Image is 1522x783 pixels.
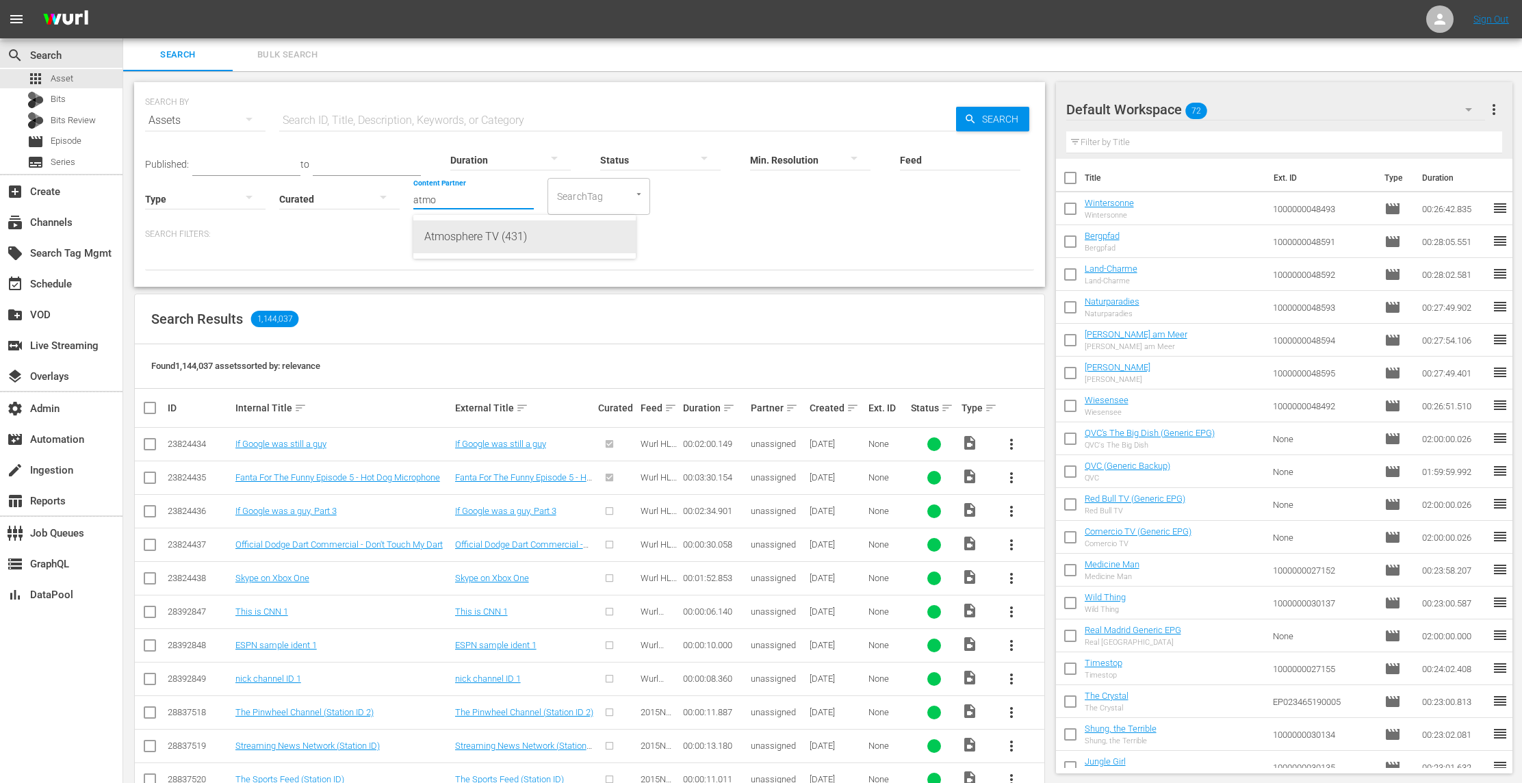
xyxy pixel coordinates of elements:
span: Asset [51,72,73,86]
span: reorder [1492,561,1508,578]
td: 02:00:00.000 [1417,619,1492,652]
span: Bulk Search [241,47,334,63]
span: Video [962,435,978,451]
a: nick channel ID 1 [455,673,521,684]
div: QVC [1085,474,1170,483]
td: 02:00:00.026 [1417,488,1492,521]
td: 00:27:54.106 [1417,324,1492,357]
div: Atmosphere TV (431) [424,220,625,253]
span: sort [294,402,307,414]
td: 00:27:49.401 [1417,357,1492,389]
button: more_vert [995,629,1028,662]
a: QVC's The Big Dish (Generic EPG) [1085,428,1215,438]
div: Comercio TV [1085,539,1191,548]
span: Channels [7,214,23,231]
div: [DATE] [810,707,864,717]
td: 1000000048594 [1267,324,1380,357]
div: ID [168,402,231,413]
span: Bits [51,92,66,106]
td: 02:00:00.026 [1417,521,1492,554]
span: more_vert [1003,470,1020,486]
span: Search [131,47,224,63]
span: VOD [7,307,23,323]
div: Red Bull TV [1085,506,1185,515]
a: Wintersonne [1085,198,1134,208]
span: Episode [1384,463,1401,480]
span: reorder [1492,758,1508,775]
span: Series [27,154,44,170]
span: GraphQL [7,556,23,572]
span: DataPool [7,587,23,603]
span: Video [962,468,978,485]
div: [PERSON_NAME] am Meer [1085,342,1187,351]
span: Episode [1384,431,1401,447]
td: 1000000048493 [1267,192,1380,225]
button: more_vert [995,428,1028,461]
span: Wurl HLS Test [641,506,677,526]
span: Search [7,47,23,64]
span: reorder [1492,200,1508,216]
span: reorder [1492,233,1508,249]
span: unassigned [751,707,796,717]
span: Episode [51,134,81,148]
td: 1000000048591 [1267,225,1380,258]
td: 00:28:02.581 [1417,258,1492,291]
div: [PERSON_NAME] [1085,375,1150,384]
span: Episode [1384,693,1401,710]
div: [DATE] [810,506,864,516]
td: 1000000048595 [1267,357,1380,389]
span: Series [51,155,75,169]
div: Wild Thing [1085,605,1126,614]
button: Search [956,107,1029,131]
div: None [868,573,907,583]
span: Wurl Channel IDs [641,673,672,704]
button: more_vert [995,696,1028,729]
span: Search Results [151,311,243,327]
button: more_vert [995,528,1028,561]
div: Real [GEOGRAPHIC_DATA] [1085,638,1181,647]
span: sort [786,402,798,414]
div: [DATE] [810,673,864,684]
a: Jungle Girl [1085,756,1126,767]
span: Ingestion [7,462,23,478]
a: Skype on Xbox One [455,573,529,583]
span: more_vert [1003,503,1020,519]
span: Schedule [7,276,23,292]
span: reorder [1492,594,1508,611]
span: Episode [1384,233,1401,250]
a: Fanta For The Funny Episode 5 - Hot Dog Microphone [235,472,440,483]
a: nick channel ID 1 [235,673,301,684]
div: Default Workspace [1066,90,1485,129]
a: If Google was a guy, Part 3 [235,506,337,516]
a: Timestop [1085,658,1122,668]
span: unassigned [751,539,796,550]
span: reorder [1492,496,1508,512]
a: This is CNN 1 [455,606,508,617]
span: 2015N Sation IDs [641,741,671,771]
th: Duration [1414,159,1496,197]
span: Episode [1384,332,1401,348]
a: Sign Out [1473,14,1509,25]
td: 00:23:00.587 [1417,587,1492,619]
span: Episode [1384,759,1401,775]
span: Episode [1384,398,1401,414]
span: sort [985,402,997,414]
span: more_vert [1003,671,1020,687]
span: Video [962,736,978,753]
div: Shung, the Terrible [1085,736,1157,745]
span: Episode [1384,201,1401,217]
div: 23824438 [168,573,231,583]
span: sort [847,402,859,414]
div: 23824434 [168,439,231,449]
a: Shung, the Terrible [1085,723,1157,734]
p: Search Filters: [145,229,1034,240]
td: None [1267,455,1380,488]
div: None [868,673,907,684]
span: Episode [27,133,44,150]
button: more_vert [1486,93,1502,126]
span: unassigned [751,606,796,617]
a: Fanta For The Funny Episode 5 - Hot Dog Microphone [455,472,594,493]
span: Episode [1384,529,1401,545]
div: 28837519 [168,741,231,751]
span: Search Tag Mgmt [7,245,23,261]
